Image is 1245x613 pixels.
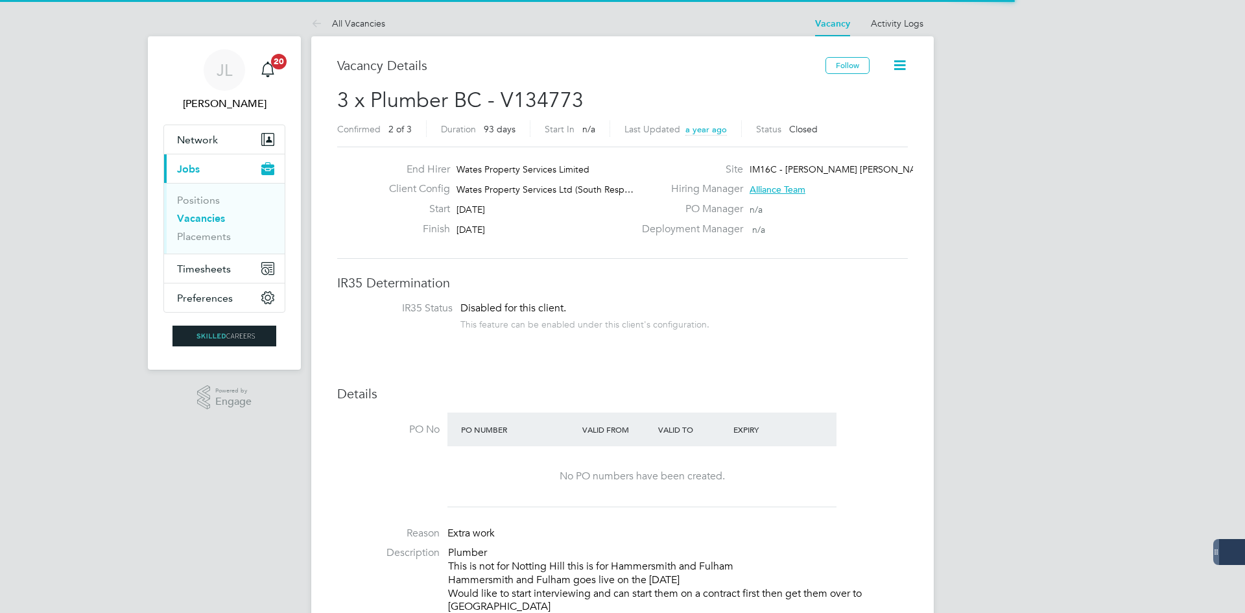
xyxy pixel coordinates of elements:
a: Activity Logs [871,18,923,29]
img: skilledcareers-logo-retina.png [172,326,276,346]
div: Valid To [655,418,731,441]
div: Expiry [730,418,806,441]
button: Preferences [164,283,285,312]
label: Deployment Manager [634,222,743,236]
a: JL[PERSON_NAME] [163,49,285,112]
span: Extra work [447,527,495,540]
span: 2 of 3 [388,123,412,135]
div: This feature can be enabled under this client's configuration. [460,315,709,330]
div: Valid From [579,418,655,441]
span: a year ago [685,124,727,135]
a: 20 [255,49,281,91]
button: Timesheets [164,254,285,283]
label: IR35 Status [350,302,453,315]
span: n/a [752,224,765,235]
span: Joe Laws [163,96,285,112]
label: End Hirer [379,163,450,176]
h3: Details [337,385,908,402]
span: [DATE] [456,204,485,215]
label: Site [634,163,743,176]
label: Start [379,202,450,216]
label: Last Updated [624,123,680,135]
div: Jobs [164,183,285,254]
span: Wates Property Services Ltd (South Resp… [456,184,634,195]
label: Start In [545,123,575,135]
label: Finish [379,222,450,236]
span: Closed [789,123,818,135]
button: Follow [825,57,870,74]
span: Engage [215,396,252,407]
div: No PO numbers have been created. [460,470,824,483]
span: Network [177,134,218,146]
h3: Vacancy Details [337,57,825,74]
a: Positions [177,194,220,206]
span: Powered by [215,385,252,396]
span: JL [217,62,232,78]
label: Confirmed [337,123,381,135]
label: Client Config [379,182,450,196]
label: Description [337,546,440,560]
h3: IR35 Determination [337,274,908,291]
span: Wates Property Services Limited [456,163,589,175]
span: 3 x Plumber BC - V134773 [337,88,584,113]
label: Reason [337,527,440,540]
span: IM16C - [PERSON_NAME] [PERSON_NAME] - INNER WEST 1… [750,163,1011,175]
a: Vacancies [177,212,225,224]
a: Placements [177,230,231,243]
button: Network [164,125,285,154]
button: Jobs [164,154,285,183]
span: 93 days [484,123,516,135]
nav: Main navigation [148,36,301,370]
label: PO Manager [634,202,743,216]
span: Timesheets [177,263,231,275]
span: [DATE] [456,224,485,235]
span: Disabled for this client. [460,302,566,315]
a: All Vacancies [311,18,385,29]
label: Status [756,123,781,135]
span: n/a [582,123,595,135]
span: Jobs [177,163,200,175]
label: Duration [441,123,476,135]
a: Go to home page [163,326,285,346]
span: Preferences [177,292,233,304]
span: 20 [271,54,287,69]
div: PO Number [458,418,579,441]
span: n/a [750,204,763,215]
span: Alliance Team [750,184,805,195]
label: Hiring Manager [634,182,743,196]
label: PO No [337,423,440,437]
a: Powered byEngage [197,385,252,410]
a: Vacancy [815,18,850,29]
